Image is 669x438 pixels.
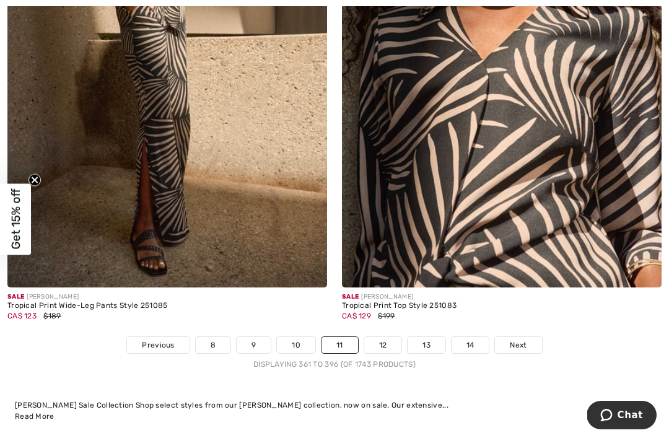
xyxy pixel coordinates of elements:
span: CA$ 123 [7,312,37,320]
span: Sale [342,293,359,300]
span: $199 [378,312,395,320]
a: 14 [452,337,489,353]
div: [PERSON_NAME] [7,292,327,302]
iframe: Small video preview of a live video [10,291,87,431]
iframe: Opens a widget where you can chat to one of our agents [587,401,657,432]
a: Previous [127,337,189,353]
a: Next [495,337,541,353]
a: 9 [237,337,271,353]
a: 12 [364,337,402,353]
div: Tropical Print Wide-Leg Pants Style 251085 [7,302,327,310]
span: Next [510,339,527,351]
span: Get 15% off [9,189,23,250]
span: Previous [142,339,174,351]
a: 11 [321,337,358,353]
a: 8 [196,337,230,353]
div: [PERSON_NAME] Sale Collection Shop select styles from our [PERSON_NAME] collection, now on sale. ... [15,400,654,411]
div: Tropical Print Top Style 251083 [342,302,662,310]
span: Sale [7,293,24,300]
a: 13 [408,337,445,353]
div: [PERSON_NAME] [342,292,662,302]
a: 10 [277,337,315,353]
button: Close teaser [28,173,41,186]
span: CA$ 129 [342,312,371,320]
